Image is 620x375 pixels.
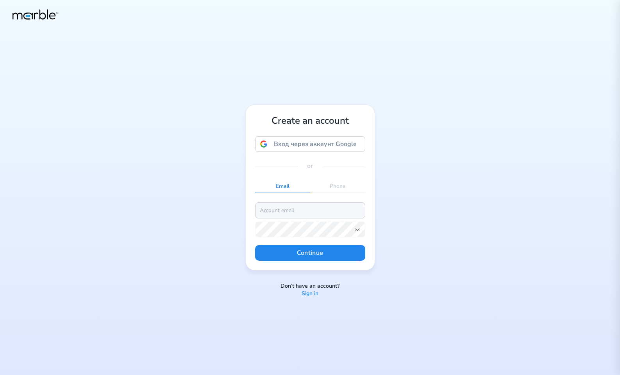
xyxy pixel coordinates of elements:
p: or [307,161,313,171]
p: Email [255,180,310,193]
button: Continue [255,245,365,261]
div: Вход через аккаунт Google [255,136,365,152]
a: Sign in [302,290,318,297]
p: Don’t have an account? [281,283,339,290]
span: Вход через аккаунт Google [270,140,360,148]
h1: Create an account [255,114,365,127]
p: Phone [310,180,365,193]
input: Account email [255,202,365,218]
